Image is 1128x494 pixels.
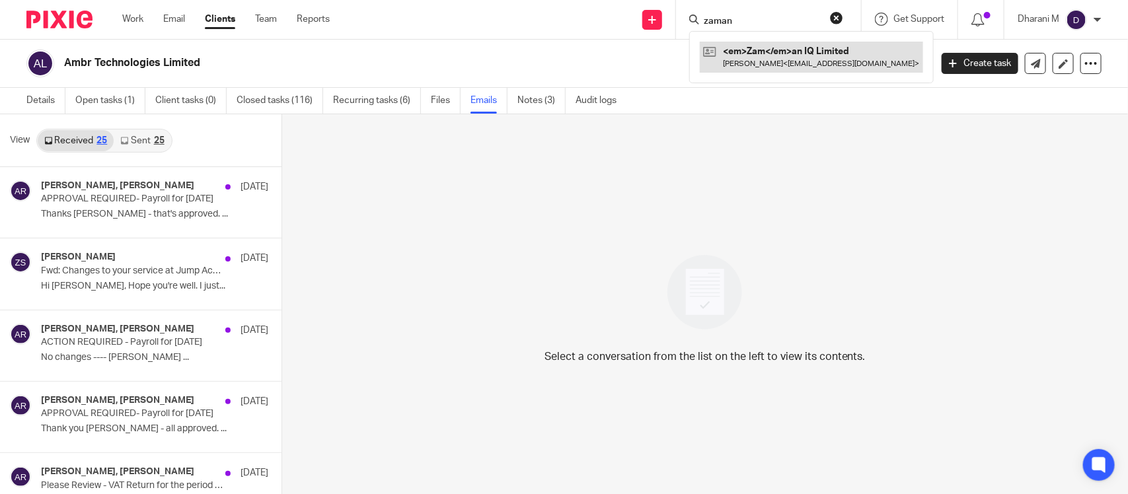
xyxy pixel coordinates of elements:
[10,252,31,273] img: svg%3E
[41,337,223,348] p: ACTION REQUIRED - Payroll for [DATE]
[26,88,65,114] a: Details
[10,395,31,416] img: svg%3E
[241,324,268,337] p: [DATE]
[1066,9,1087,30] img: svg%3E
[830,11,843,24] button: Clear
[41,408,223,419] p: APPROVAL REQUIRED- Payroll for [DATE]
[255,13,277,26] a: Team
[41,480,223,491] p: Please Review - VAT Return for the period [DATE] to [DATE]
[154,136,165,145] div: 25
[10,133,30,147] span: View
[122,13,143,26] a: Work
[41,265,223,277] p: Fwd: Changes to your service at Jump Accounting
[205,13,235,26] a: Clients
[893,15,944,24] span: Get Support
[41,352,268,363] p: No changes ---- [PERSON_NAME] ...
[10,180,31,201] img: svg%3E
[545,349,866,365] p: Select a conversation from the list on the left to view its contents.
[10,466,31,487] img: svg%3E
[702,16,821,28] input: Search
[10,324,31,345] img: svg%3E
[75,88,145,114] a: Open tasks (1)
[470,88,508,114] a: Emails
[41,209,268,220] p: Thanks [PERSON_NAME] - that's approved. ...
[41,466,194,477] h4: [PERSON_NAME], [PERSON_NAME]
[41,281,268,292] p: Hi [PERSON_NAME], Hope you're well. I just...
[163,13,185,26] a: Email
[517,88,566,114] a: Notes (3)
[431,88,461,114] a: Files
[41,395,194,406] h4: [PERSON_NAME], [PERSON_NAME]
[237,88,323,114] a: Closed tasks (116)
[64,56,750,70] h2: Ambr Technologies Limited
[241,252,268,265] p: [DATE]
[576,88,626,114] a: Audit logs
[96,136,107,145] div: 25
[41,194,223,205] p: APPROVAL REQUIRED- Payroll for [DATE]
[114,130,170,151] a: Sent25
[41,180,194,192] h4: [PERSON_NAME], [PERSON_NAME]
[241,466,268,479] p: [DATE]
[942,53,1018,74] a: Create task
[333,88,421,114] a: Recurring tasks (6)
[297,13,330,26] a: Reports
[41,423,268,435] p: Thank you [PERSON_NAME] - all approved. ...
[241,395,268,408] p: [DATE]
[26,50,54,77] img: svg%3E
[38,130,114,151] a: Received25
[41,252,116,263] h4: [PERSON_NAME]
[659,246,751,338] img: image
[155,88,227,114] a: Client tasks (0)
[1018,13,1059,26] p: Dharani M
[41,324,194,335] h4: [PERSON_NAME], [PERSON_NAME]
[241,180,268,194] p: [DATE]
[26,11,93,28] img: Pixie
